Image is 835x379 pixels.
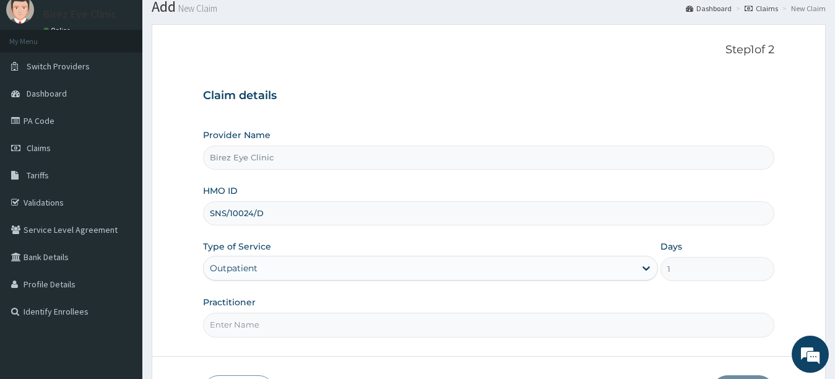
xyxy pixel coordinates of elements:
[27,170,49,181] span: Tariffs
[203,313,775,337] input: Enter Name
[203,296,256,308] label: Practitioner
[43,9,116,20] p: Birez Eye Clinic
[210,262,257,274] div: Outpatient
[203,201,775,225] input: Enter HMO ID
[203,240,271,253] label: Type of Service
[176,4,217,13] small: New Claim
[660,240,682,253] label: Days
[203,185,238,197] label: HMO ID
[23,62,50,93] img: d_794563401_company_1708531726252_794563401
[203,89,775,103] h3: Claim details
[6,250,236,293] textarea: Type your message and hit 'Enter'
[27,88,67,99] span: Dashboard
[27,142,51,154] span: Claims
[203,43,775,57] p: Step 1 of 2
[27,61,90,72] span: Switch Providers
[745,3,778,14] a: Claims
[779,3,826,14] li: New Claim
[72,111,171,237] span: We're online!
[686,3,732,14] a: Dashboard
[43,26,73,35] a: Online
[64,69,208,85] div: Chat with us now
[203,129,270,141] label: Provider Name
[203,6,233,36] div: Minimize live chat window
